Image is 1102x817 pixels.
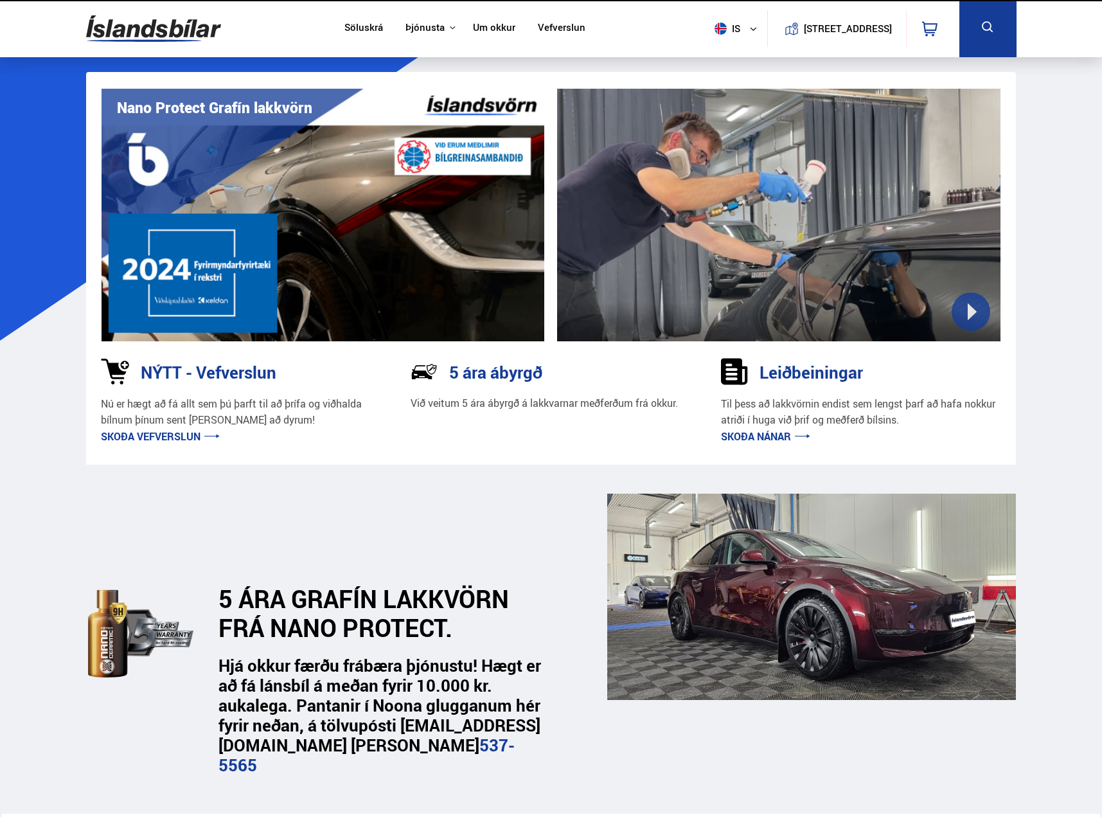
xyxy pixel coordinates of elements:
[88,576,199,691] img: dEaiphv7RL974N41.svg
[344,22,383,35] a: Söluskrá
[405,22,445,34] button: Þjónusta
[102,89,545,341] img: vI42ee_Copy_of_H.png
[218,654,541,777] strong: Hjá okkur færðu frábæra þjónustu! Hægt er að fá lánsbíl á meðan fyrir 10.000 kr. aukalega. Pantan...
[101,396,382,429] p: Nú er hægt að fá allt sem þú þarft til að þrífa og viðhalda bílnum þínum sent [PERSON_NAME] að dy...
[411,396,678,411] p: Við veitum 5 ára ábyrgð á lakkvarnar meðferðum frá okkur.
[607,494,1016,700] img: _cQ-aqdHU9moQQvH.png
[218,733,515,777] a: 537-5565
[538,22,585,35] a: Vefverslun
[117,99,312,116] h1: Nano Protect Grafín lakkvörn
[86,8,221,49] img: G0Ugv5HjCgRt.svg
[721,358,748,385] img: sDldwouBCQTERH5k.svg
[809,23,887,34] button: [STREET_ADDRESS]
[101,429,220,444] a: Skoða vefverslun
[760,363,863,382] h3: Leiðbeiningar
[473,22,515,35] a: Um okkur
[218,584,538,642] h2: 5 ÁRA GRAFÍN LAKKVÖRN FRÁ NANO PROTECT.
[715,22,727,35] img: svg+xml;base64,PHN2ZyB4bWxucz0iaHR0cDovL3d3dy53My5vcmcvMjAwMC9zdmciIHdpZHRoPSI1MTIiIGhlaWdodD0iNT...
[709,22,742,35] span: is
[101,358,129,385] img: 1kVRZhkadjUD8HsE.svg
[721,429,810,444] a: Skoða nánar
[721,396,1002,429] p: Til þess að lakkvörnin endist sem lengst þarf að hafa nokkur atriði í huga við þrif og meðferð bí...
[774,10,899,47] a: [STREET_ADDRESS]
[141,363,276,382] h3: NÝTT - Vefverslun
[411,358,438,385] img: NP-R9RrMhXQFCiaa.svg
[449,363,542,382] h3: 5 ára ábyrgð
[709,10,767,48] button: is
